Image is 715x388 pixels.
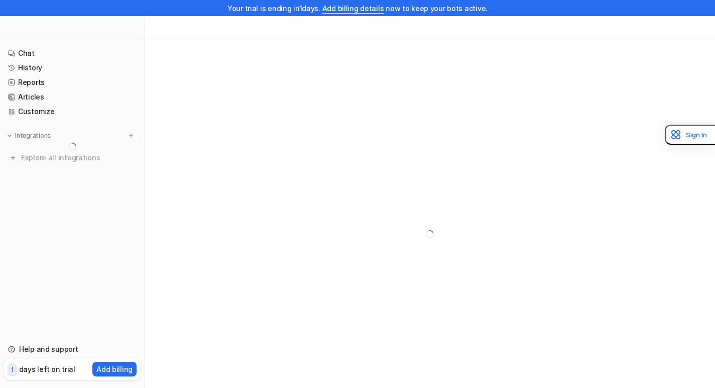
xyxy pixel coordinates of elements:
[4,151,140,165] a: Explore all integrations
[4,90,140,104] a: Articles
[6,132,13,139] img: expand menu
[96,364,133,374] p: Add billing
[19,364,75,374] p: days left on trial
[15,132,51,140] p: Integrations
[4,105,140,119] a: Customize
[4,46,140,60] a: Chat
[322,4,384,13] a: Add billing details
[4,342,140,356] a: Help and support
[11,365,14,374] p: 1
[8,153,18,163] img: explore all integrations
[21,150,136,166] span: Explore all integrations
[4,61,140,75] a: History
[128,132,135,139] img: menu_add.svg
[4,131,54,141] button: Integrations
[4,75,140,89] a: Reports
[92,362,137,376] button: Add billing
